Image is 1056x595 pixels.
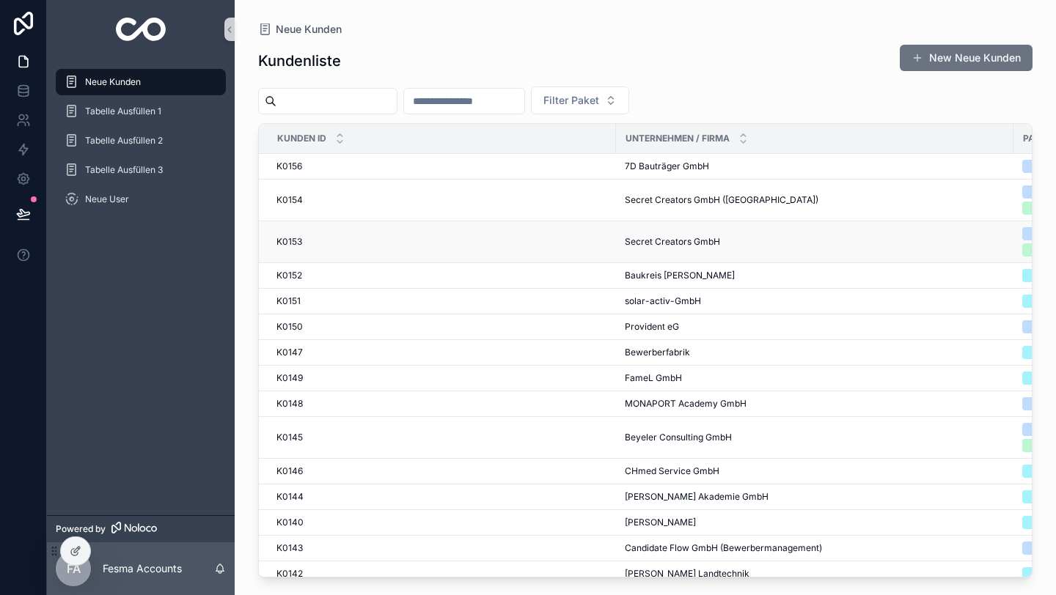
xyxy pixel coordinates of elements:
div: DIY [1031,346,1046,359]
a: CHmed Service GmbH [625,465,1005,477]
span: K0148 [276,398,303,410]
span: Powered by [56,523,106,535]
a: K0144 [276,491,607,503]
div: DIY [1031,269,1046,282]
a: K0142 [276,568,607,580]
span: Beyeler Consulting GmbH [625,432,732,443]
span: K0143 [276,542,303,554]
a: K0145 [276,432,607,443]
a: FameL GmbH [625,372,1005,384]
span: K0144 [276,491,304,503]
a: Bewerberfabrik [625,347,1005,358]
a: K0153 [276,236,607,248]
span: Candidate Flow GmbH (Bewerbermanagement) [625,542,822,554]
a: Neue Kunden [56,69,226,95]
span: [PERSON_NAME] [625,517,696,528]
a: K0152 [276,270,607,281]
span: MONAPORT Academy GmbH [625,398,747,410]
span: K0145 [276,432,303,443]
a: Tabelle Ausfüllen 2 [56,127,226,154]
span: Neue User [85,193,129,205]
div: D4U [1031,160,1050,173]
div: D4U [1031,227,1050,240]
span: K0152 [276,270,302,281]
span: [PERSON_NAME] Akademie GmbH [625,491,769,503]
a: Candidate Flow GmbH (Bewerbermanagement) [625,542,1005,554]
div: D4U [1031,320,1050,333]
a: Baukreis [PERSON_NAME] [625,270,1005,281]
span: Kunden ID [277,133,326,144]
a: MONAPORT Academy GmbH [625,398,1005,410]
a: K0149 [276,372,607,384]
span: Secret Creators GmbH [625,236,720,248]
button: Select Button [531,86,629,114]
a: 7D Bauträger GmbH [625,160,1005,172]
span: K0153 [276,236,302,248]
a: K0140 [276,517,607,528]
a: K0150 [276,321,607,333]
a: K0143 [276,542,607,554]
a: K0156 [276,160,607,172]
a: Secret Creators GmbH [625,236,1005,248]
span: Tabelle Ausfüllen 2 [85,135,163,147]
span: K0149 [276,372,303,384]
span: FA [67,560,81,577]
img: App logo [116,18,166,41]
a: Secret Creators GmbH ([GEOGRAPHIC_DATA]) [625,194,1005,206]
span: CHmed Service GmbH [625,465,719,477]
h1: Kundenliste [258,51,341,71]
div: DIY [1031,567,1046,580]
span: K0154 [276,194,303,206]
span: Secret Creators GmbH ([GEOGRAPHIC_DATA]) [625,194,818,206]
a: [PERSON_NAME] Landtechnik [625,568,1005,580]
div: DIY [1031,465,1046,478]
span: Provident eG [625,321,679,333]
div: DIY [1031,295,1046,308]
span: FameL GmbH [625,372,682,384]
span: Filter Paket [543,93,599,108]
a: K0148 [276,398,607,410]
a: Provident eG [625,321,1005,333]
a: Tabelle Ausfüllen 3 [56,157,226,183]
span: Baukreis [PERSON_NAME] [625,270,735,281]
span: K0140 [276,517,304,528]
span: Tabelle Ausfüllen 3 [85,164,163,176]
a: K0154 [276,194,607,206]
div: D4U [1031,542,1050,555]
div: D4U [1031,397,1050,410]
span: solar-activ-GmbH [625,295,701,307]
div: D4U [1031,423,1050,436]
a: Neue Kunden [258,22,342,37]
span: K0150 [276,321,303,333]
span: Paket [1023,133,1052,144]
span: K0142 [276,568,303,580]
span: Neue Kunden [276,22,342,37]
a: Powered by [47,515,235,542]
a: solar-activ-GmbH [625,295,1005,307]
a: [PERSON_NAME] Akademie GmbH [625,491,1005,503]
a: Beyeler Consulting GmbH [625,432,1005,443]
div: DIY [1031,372,1046,385]
span: K0147 [276,347,303,358]
span: Tabelle Ausfüllen 1 [85,106,161,117]
span: Bewerberfabrik [625,347,690,358]
span: K0156 [276,160,302,172]
span: [PERSON_NAME] Landtechnik [625,568,749,580]
a: Neue User [56,186,226,212]
span: K0151 [276,295,301,307]
span: K0146 [276,465,303,477]
a: K0146 [276,465,607,477]
div: D4U [1031,185,1050,199]
button: New Neue Kunden [900,45,1033,71]
div: DIY [1031,516,1046,529]
a: K0151 [276,295,607,307]
span: Neue Kunden [85,76,141,88]
a: Tabelle Ausfüllen 1 [56,98,226,125]
span: 7D Bauträger GmbH [625,160,709,172]
div: scrollable content [47,59,235,232]
span: Unternehmen / Firma [626,133,730,144]
p: Fesma Accounts [103,561,182,576]
a: [PERSON_NAME] [625,517,1005,528]
div: DIY [1031,490,1046,503]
